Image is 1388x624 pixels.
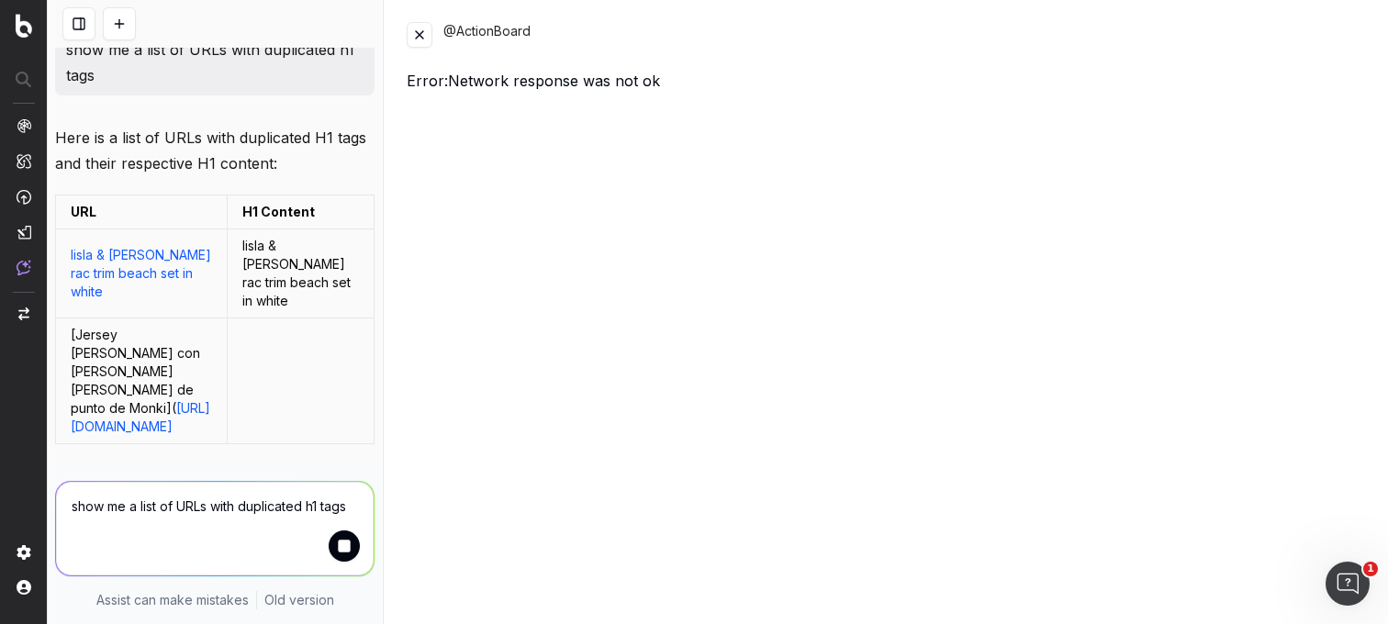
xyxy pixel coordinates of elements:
[18,307,29,320] img: Switch project
[17,580,31,595] img: My account
[56,195,228,229] td: URL
[55,125,375,176] p: Here is a list of URLs with duplicated H1 tags and their respective H1 content:
[1363,562,1378,576] span: 1
[264,591,334,609] a: Old version
[443,22,1366,48] div: @ActionBoard
[1326,562,1370,606] iframe: Intercom live chat
[17,189,31,205] img: Activation
[16,14,32,38] img: Botify logo
[56,318,228,444] td: [Jersey [PERSON_NAME] con [PERSON_NAME] [PERSON_NAME] de punto de Monki](
[17,153,31,169] img: Intelligence
[228,229,375,318] td: Iisla & [PERSON_NAME] rac trim beach set in white
[17,118,31,133] img: Analytics
[407,70,1366,92] div: Error: Network response was not ok
[96,591,249,609] p: Assist can make mistakes
[17,225,31,240] img: Studio
[71,247,215,299] a: Iisla & [PERSON_NAME] rac trim beach set in white
[228,195,375,229] td: H1 Content
[17,545,31,560] img: Setting
[66,37,364,88] p: show me a list of URLs with duplicated h1 tags
[17,260,31,275] img: Assist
